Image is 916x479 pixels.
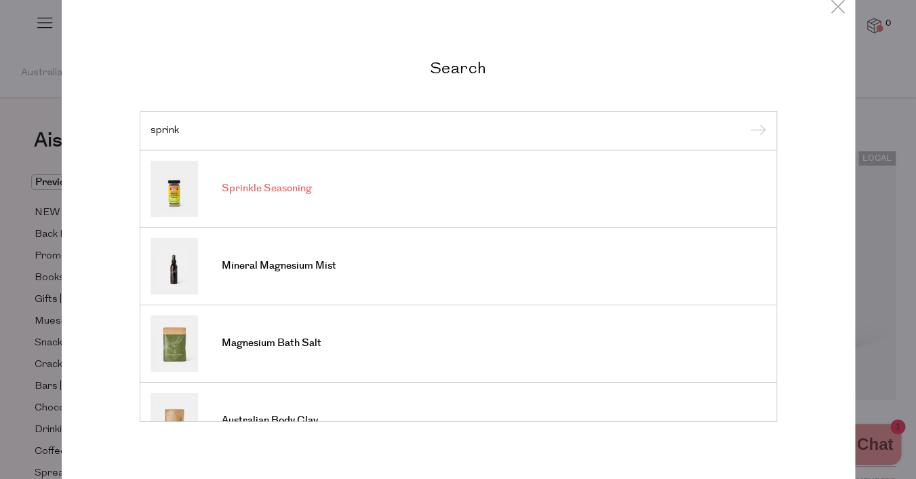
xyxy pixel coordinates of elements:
[151,315,198,371] img: Magnesium Bath Salt
[151,126,766,136] input: Search
[222,414,318,427] span: Australian Body Clay
[151,160,198,216] img: Sprinkle Seasoning
[151,237,198,294] img: Mineral Magnesium Mist
[151,315,766,371] a: Magnesium Bath Salt
[151,160,766,216] a: Sprinkle Seasoning
[151,392,766,448] a: Australian Body Clay
[140,58,777,77] h2: Search
[151,392,198,448] img: Australian Body Clay
[222,182,312,195] span: Sprinkle Seasoning
[222,259,336,273] span: Mineral Magnesium Mist
[222,337,321,350] span: Magnesium Bath Salt
[151,237,766,294] a: Mineral Magnesium Mist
